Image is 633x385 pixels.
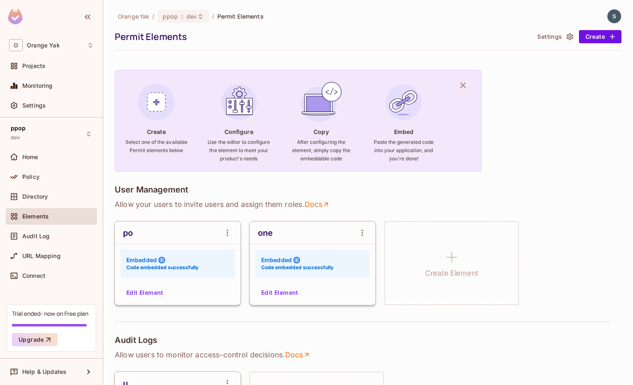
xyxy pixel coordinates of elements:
span: Settings [22,102,46,109]
button: Edit Element [123,286,167,299]
img: Copy Element [299,80,343,124]
img: Embed Element [381,80,426,124]
span: Monitoring [22,82,53,89]
li: / [152,12,154,20]
div: Trial ended- now on Free plan [12,310,88,317]
h4: Create [147,128,166,136]
button: open Menu [219,225,236,241]
img: shuvyankor@gmail.com [607,9,621,23]
img: Create Element [134,80,179,124]
h6: Code embedded successfully [261,264,333,271]
h4: Configure [224,128,253,136]
span: Projects [22,63,45,69]
button: open Menu [354,225,371,241]
p: Allow users to monitor access-control decisions . [115,350,621,360]
span: ppop [11,125,26,131]
span: dev [187,12,197,20]
h6: Code embedded successfully [126,264,198,271]
span: Elements [22,213,49,220]
h4: Copy [314,128,328,136]
h6: Select one of the available Permit elements below [125,138,188,155]
img: SReyMgAAAABJRU5ErkJggg== [8,9,23,24]
span: URL Mapping [22,253,61,259]
button: Create [579,30,621,43]
h4: Audit Logs [115,335,158,345]
p: Allow your users to invite users and assign them roles . [115,200,621,209]
button: Upgrade [12,333,57,346]
span: Audit Log [22,233,50,239]
button: Edit Element [258,286,302,299]
h6: Paste the generated code into your application, and you're done! [372,138,435,163]
h4: Embedded [261,256,292,264]
h4: User Management [115,185,188,195]
div: one [258,228,273,238]
span: Permit Elements [217,12,264,20]
span: Policy [22,174,40,180]
button: Settings [534,30,575,43]
div: Permit Elements [115,31,530,43]
h6: After configuring the element, simply copy the embeddable code [290,138,352,163]
a: Docs [285,350,311,360]
span: Directory [22,193,48,200]
h4: Embed [394,128,414,136]
li: / [212,12,214,20]
span: Home [22,154,38,160]
span: Connect [22,272,45,279]
span: Workspace: Orange Yak [27,42,60,49]
a: Docs [304,200,330,209]
span: the active workspace [118,12,149,20]
span: O [9,39,23,51]
span: : [181,13,184,20]
img: Configure Element [217,80,261,124]
span: ppop [163,12,178,20]
h6: Use the editor to configure the element to meet your product's needs [208,138,270,163]
span: dev [11,134,20,141]
span: Help & Updates [22,369,66,375]
div: po [123,228,133,238]
h4: Embedded [126,256,157,264]
h1: Create Element [425,267,478,279]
